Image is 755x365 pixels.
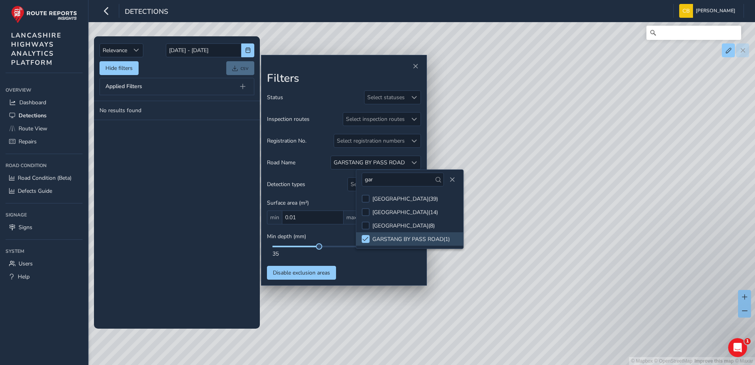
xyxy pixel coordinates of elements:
[6,122,83,135] a: Route View
[11,6,77,23] img: rr logo
[6,84,83,96] div: Overview
[19,260,33,267] span: Users
[11,31,62,67] span: LANCASHIRE HIGHWAYS ANALYTICS PLATFORM
[447,174,458,185] button: Close
[6,135,83,148] a: Repairs
[18,174,71,182] span: Road Condition (Beta)
[130,44,143,57] div: Sort by Date
[6,160,83,171] div: Road Condition
[6,109,83,122] a: Detections
[100,44,130,57] span: Relevance
[6,257,83,270] a: Users
[6,270,83,283] a: Help
[226,61,254,75] a: csv
[19,224,32,231] span: Signs
[646,26,741,40] input: Search
[18,273,30,280] span: Help
[348,178,408,191] div: Select detection types
[6,245,83,257] div: System
[6,221,83,234] a: Signs
[6,209,83,221] div: Signage
[125,7,168,18] span: Detections
[364,91,408,104] div: Select statuses
[267,181,305,188] span: Detection types
[372,235,450,243] div: GARSTANG BY PASS ROAD ( 1 )
[19,112,47,119] span: Detections
[679,4,738,18] button: [PERSON_NAME]
[272,250,415,258] div: 35
[19,125,47,132] span: Route View
[334,134,408,147] div: Select registration numbers
[344,211,359,224] span: max
[267,266,336,280] button: Disable exclusion areas
[105,84,142,89] span: Applied Filters
[343,113,408,126] div: Select inspection routes
[372,209,438,216] div: [GEOGRAPHIC_DATA] ( 14 )
[728,338,747,357] iframe: Intercom live chat
[19,99,46,106] span: Dashboard
[19,138,37,145] span: Repairs
[267,211,282,224] span: min
[100,61,139,75] button: Hide filters
[267,159,295,166] span: Road Name
[94,101,260,120] td: No results found
[267,233,306,240] span: Min depth (mm)
[372,195,438,203] div: [GEOGRAPHIC_DATA] ( 39 )
[696,4,735,18] span: [PERSON_NAME]
[267,72,421,85] h2: Filters
[679,4,693,18] img: diamond-layout
[372,222,435,230] div: [GEOGRAPHIC_DATA] ( 8 )
[18,187,52,195] span: Defects Guide
[6,184,83,198] a: Defects Guide
[6,171,83,184] a: Road Condition (Beta)
[744,338,751,344] span: 1
[267,199,309,207] span: Surface area (m²)
[267,137,306,145] span: Registration No.
[267,94,283,101] span: Status
[267,115,310,123] span: Inspection routes
[334,159,405,166] div: GARSTANG BY PASS ROAD
[282,211,344,224] input: 0
[410,61,421,72] button: Close
[6,96,83,109] a: Dashboard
